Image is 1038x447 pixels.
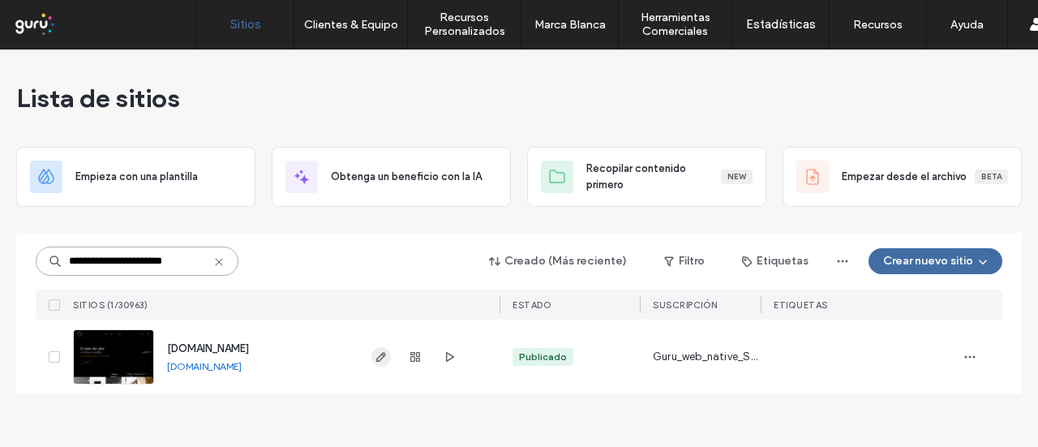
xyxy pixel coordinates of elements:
[648,248,721,274] button: Filtro
[272,147,511,207] div: Obtenga un beneficio con la IA
[167,342,249,355] a: [DOMAIN_NAME]
[331,169,482,185] span: Obtenga un beneficio con la IA
[653,349,761,365] span: Guru_web_native_Standard
[519,350,567,364] div: Publicado
[534,18,606,32] label: Marca Blanca
[619,11,731,38] label: Herramientas Comerciales
[727,248,823,274] button: Etiquetas
[16,147,255,207] div: Empieza con una plantilla
[408,11,521,38] label: Recursos Personalizados
[475,248,641,274] button: Creado (Más reciente)
[853,18,903,32] label: Recursos
[304,18,398,32] label: Clientes & Equipo
[586,161,721,193] span: Recopilar contenido primero
[950,18,984,32] label: Ayuda
[653,299,718,311] span: Suscripción
[16,82,180,114] span: Lista de sitios
[869,248,1002,274] button: Crear nuevo sitio
[721,170,753,184] div: New
[746,17,816,32] label: Estadísticas
[75,169,198,185] span: Empieza con una plantilla
[513,299,551,311] span: ESTADO
[167,360,242,372] a: [DOMAIN_NAME]
[783,147,1022,207] div: Empezar desde el archivoBeta
[527,147,766,207] div: Recopilar contenido primeroNew
[230,17,261,32] label: Sitios
[35,11,79,26] span: Ayuda
[73,299,148,311] span: SITIOS (1/30963)
[774,299,828,311] span: ETIQUETAS
[975,170,1008,184] div: Beta
[842,169,967,185] span: Empezar desde el archivo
